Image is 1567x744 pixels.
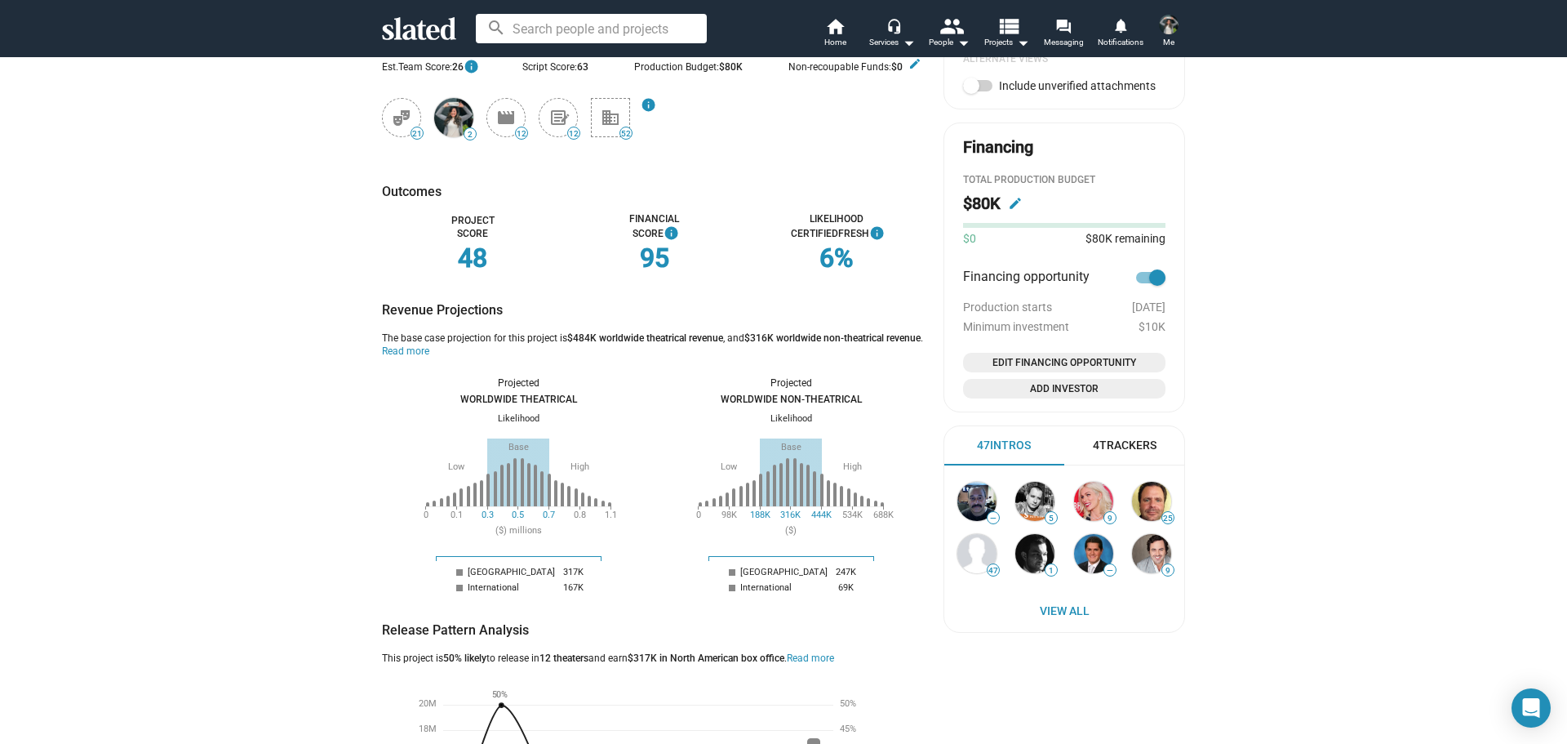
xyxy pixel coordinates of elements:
mat-icon: edit [908,57,921,70]
span: 63 [577,61,588,73]
div: 444K [811,510,832,520]
span: Production starts [963,301,1052,314]
div: 0.1 [451,510,463,520]
div: 0.3 [482,510,494,520]
span: 52 [620,129,632,139]
div: 98K [721,510,737,520]
span: — [1104,566,1116,575]
a: Messaging [1035,16,1092,52]
span: View All [961,596,1168,626]
input: Search people and projects [476,14,707,43]
span: Minimum investment [963,320,1069,333]
mat-icon: headset_mic [886,18,901,33]
span: $317K in North American box office [628,653,784,664]
div: Project Score [382,215,564,241]
div: 1.1 [605,510,617,520]
div: 167K [559,580,588,595]
mat-icon: business_black [601,108,620,127]
div: Low [721,461,737,474]
span: Est. Team Score: [382,61,452,73]
div: 0.8 [574,510,586,520]
div: ($) [785,525,797,537]
mat-icon: people [939,14,963,38]
span: Fresh [838,228,882,239]
span: Financing opportunity [963,268,1090,287]
mat-icon: arrow_drop_down [953,33,973,52]
mat-icon: movie_black [496,108,516,127]
img: Jacquelynn Remery-Pearson Producer [434,98,473,137]
div: People [929,33,970,52]
span: 2 [464,130,476,140]
img: Alvin R... [957,482,997,521]
div: 4 Trackers [1093,438,1156,453]
div: 95 [564,241,746,276]
button: Jacquelynn Remery-PearsonMe [1149,11,1188,54]
div: Worldwide Theatrical [425,394,611,407]
span: Non-recoupable Funds: [788,61,891,73]
mat-icon: edit [1008,196,1023,211]
img: Jacquelynn Remery-Pearson [1159,15,1179,34]
span: 12 [568,129,579,139]
mat-icon: home [825,16,845,36]
div: Likelihood [425,413,611,425]
div: 0.7 [543,510,555,520]
span: $80K remaining [1085,232,1165,245]
div: Financing [963,136,1033,158]
mat-icon: info [869,224,885,245]
a: View All [948,596,1181,626]
span: Home [824,33,846,52]
span: Include unverified attachments [999,79,1156,92]
img: Anthony A... [1074,534,1113,573]
mat-icon: notifications [1112,17,1128,33]
div: Base [781,442,801,454]
h2: $80K [963,193,1001,215]
button: Edit budget [1002,190,1028,216]
span: 12 [516,129,527,139]
mat-icon: theater_comedy_black [392,108,411,127]
span: $316K worldwide non-theatrical revenue [744,332,921,344]
span: Score [633,228,677,239]
mat-icon: create [560,113,579,132]
div: 20M [419,698,437,711]
img: David T... [1132,534,1171,573]
button: People [921,16,978,52]
img: Michael Chong [957,534,997,573]
span: 50% likely [443,653,486,664]
div: International [736,580,832,595]
div: Worldwide Non-Theatrical [698,394,884,407]
span: 9 [1104,514,1116,523]
span: 12 theaters [539,653,588,664]
div: ($) millions [495,525,542,537]
img: Ludmila D... [1074,482,1113,521]
a: Notifications [1092,16,1149,52]
img: Marco A... [1015,482,1054,521]
span: — [988,514,999,523]
div: 48 [382,241,564,276]
mat-icon: info [641,96,672,127]
div: Likelihood Certified [745,213,927,241]
span: Projects [984,33,1029,52]
div: 6% [745,241,927,276]
a: Home [806,16,863,52]
span: Me [1163,33,1174,52]
div: Revenue Projections [382,301,927,319]
span: 25 [1162,514,1174,523]
img: Chris C... [1015,534,1054,573]
button: Services [863,16,921,52]
div: 688K [873,510,894,520]
mat-icon: arrow_drop_down [1013,33,1032,52]
div: Financial [564,213,746,241]
a: Open investors section [903,57,927,82]
div: Services [869,33,915,52]
div: Total Production budget [963,174,1165,187]
span: 26 [452,61,477,73]
div: Likelihood [698,413,884,425]
div: 45% [840,724,856,736]
div: 0 [696,510,701,520]
div: 534K [842,510,863,520]
div: The base case projection for this project is , and . [382,332,927,359]
strong: Outcomes [382,184,442,199]
div: This project is to release in and earn . [382,653,834,666]
button: Projects [978,16,1035,52]
mat-icon: forum [1055,18,1071,33]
